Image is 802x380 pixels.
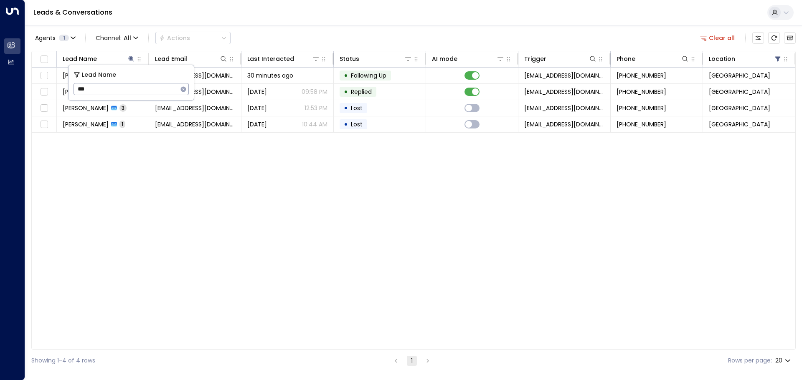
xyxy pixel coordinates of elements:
[39,119,49,130] span: Toggle select row
[340,54,412,64] div: Status
[775,355,792,367] div: 20
[63,120,109,128] span: Sarah Birch
[617,71,666,80] span: +447466566754
[39,87,49,97] span: Toggle select row
[617,120,666,128] span: +447537999447
[247,54,320,64] div: Last Interacted
[351,88,372,96] span: Replied
[31,356,95,365] div: Showing 1-4 of 4 rows
[709,88,770,96] span: Space Station Stirchley
[63,54,135,64] div: Lead Name
[124,35,131,41] span: All
[344,68,348,83] div: •
[344,117,348,131] div: •
[39,103,49,113] span: Toggle select row
[35,35,56,41] span: Agents
[617,88,666,96] span: +447466566754
[159,34,190,42] div: Actions
[155,32,231,44] button: Actions
[351,120,363,128] span: Lost
[344,101,348,115] div: •
[82,70,116,80] span: Lead Name
[709,71,770,80] span: Space Station Stirchley
[247,88,267,96] span: Aug 24, 2025
[617,104,666,112] span: +447933177983
[247,71,293,80] span: 30 minutes ago
[432,54,505,64] div: AI mode
[63,54,97,64] div: Lead Name
[617,54,689,64] div: Phone
[302,120,327,128] p: 10:44 AM
[119,121,125,128] span: 1
[344,85,348,99] div: •
[92,32,142,44] button: Channel:All
[155,120,235,128] span: sarahjanebirch20@gmail.com
[407,356,417,366] button: page 1
[155,32,231,44] div: Button group with a nested menu
[391,355,433,366] nav: pagination navigation
[524,120,604,128] span: leads@space-station.co.uk
[709,54,782,64] div: Location
[768,32,780,44] span: Refresh
[155,71,235,80] span: hsarwar4237@gmail.com
[697,32,739,44] button: Clear all
[524,104,604,112] span: leads@space-station.co.uk
[63,71,109,80] span: Hasham Sarwar
[155,88,235,96] span: hsarwar4237@gmail.com
[302,88,327,96] p: 09:58 PM
[247,104,267,112] span: Aug 11, 2025
[617,54,635,64] div: Phone
[31,32,79,44] button: Agents1
[784,32,796,44] button: Archived Leads
[305,104,327,112] p: 12:53 PM
[119,104,127,111] span: 3
[432,54,457,64] div: AI mode
[524,71,604,80] span: leads@space-station.co.uk
[524,54,597,64] div: Trigger
[752,32,764,44] button: Customize
[59,35,69,41] span: 1
[709,104,770,112] span: Space Station Stirchley
[728,356,772,365] label: Rows per page:
[340,54,359,64] div: Status
[63,88,109,96] span: Hasham Sarwar
[351,104,363,112] span: Lost
[33,8,112,17] a: Leads & Conversations
[524,54,546,64] div: Trigger
[39,70,49,81] span: Toggle select row
[155,104,235,112] span: brandonlea011204@outlook.com
[155,54,228,64] div: Lead Email
[63,104,109,112] span: Sarah Biddulph
[92,32,142,44] span: Channel:
[247,54,294,64] div: Last Interacted
[351,71,386,80] span: Following Up
[247,120,267,128] span: Jul 27, 2025
[524,88,604,96] span: leads@space-station.co.uk
[155,54,187,64] div: Lead Email
[39,54,49,65] span: Toggle select all
[709,54,735,64] div: Location
[709,120,770,128] span: Space Station Stirchley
